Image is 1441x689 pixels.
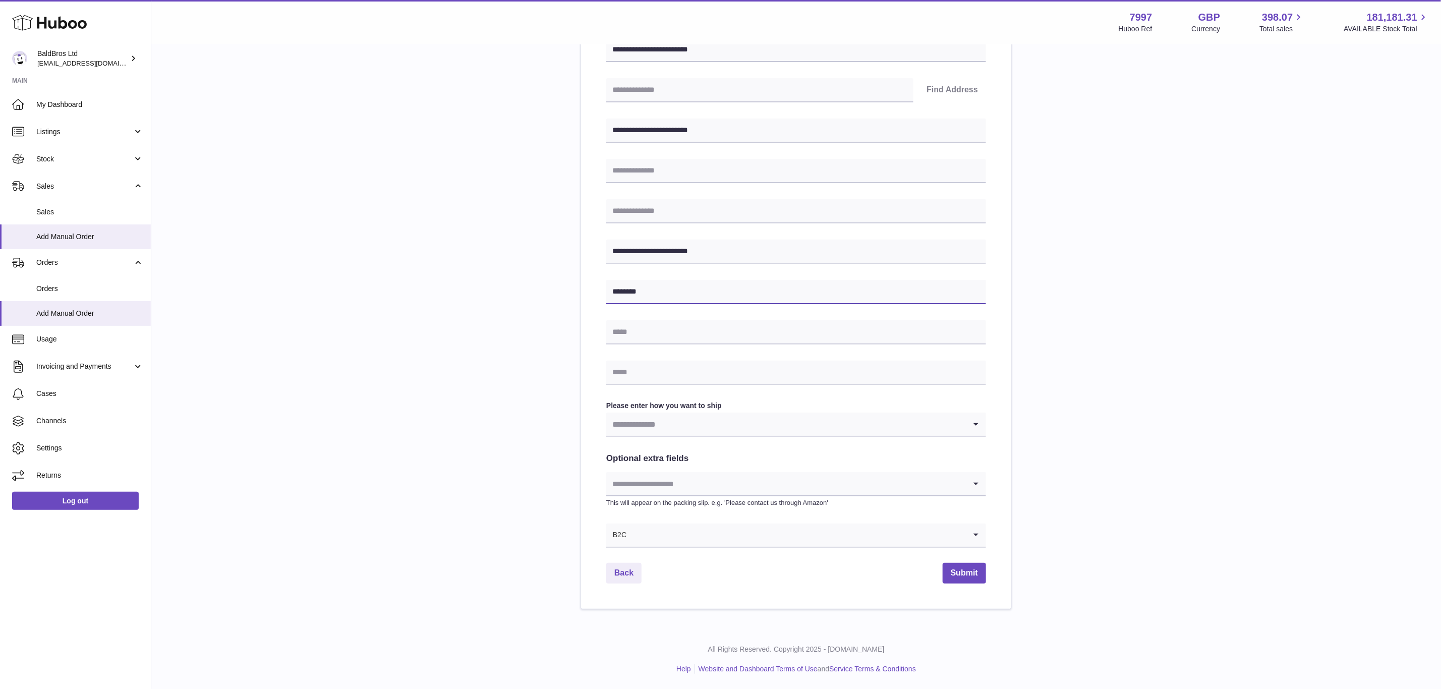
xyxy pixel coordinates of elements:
span: [EMAIL_ADDRESS][DOMAIN_NAME] [37,59,148,67]
span: Returns [36,471,143,480]
div: BaldBros Ltd [37,49,128,68]
span: Usage [36,334,143,344]
span: My Dashboard [36,100,143,109]
span: 181,181.31 [1367,11,1417,24]
input: Search for option [606,472,966,495]
div: Huboo Ref [1119,24,1152,34]
span: 398.07 [1262,11,1293,24]
a: Log out [12,492,139,510]
span: Add Manual Order [36,232,143,242]
strong: 7997 [1130,11,1152,24]
span: AVAILABLE Stock Total [1344,24,1429,34]
h2: Optional extra fields [606,453,986,465]
p: All Rights Reserved. Copyright 2025 - [DOMAIN_NAME] [159,645,1433,654]
input: Search for option [627,524,966,547]
p: This will appear on the packing slip. e.g. 'Please contact us through Amazon' [606,498,986,507]
span: Settings [36,443,143,453]
img: internalAdmin-7997@internal.huboo.com [12,51,27,66]
a: Website and Dashboard Terms of Use [699,665,818,673]
li: and [695,664,916,674]
span: Cases [36,389,143,398]
span: Stock [36,154,133,164]
strong: GBP [1198,11,1220,24]
a: 181,181.31 AVAILABLE Stock Total [1344,11,1429,34]
span: Add Manual Order [36,309,143,318]
label: Please enter how you want to ship [606,401,986,411]
span: Total sales [1259,24,1304,34]
input: Search for option [606,413,966,436]
a: Help [676,665,691,673]
span: Listings [36,127,133,137]
span: Sales [36,182,133,191]
div: Search for option [606,413,986,437]
span: Sales [36,207,143,217]
span: Orders [36,284,143,294]
a: 398.07 Total sales [1259,11,1304,34]
span: Channels [36,416,143,426]
a: Service Terms & Conditions [829,665,916,673]
div: Search for option [606,524,986,548]
div: Search for option [606,472,986,496]
button: Submit [943,563,986,584]
a: Back [606,563,642,584]
div: Currency [1192,24,1221,34]
span: B2C [606,524,627,547]
span: Orders [36,258,133,267]
span: Invoicing and Payments [36,362,133,371]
